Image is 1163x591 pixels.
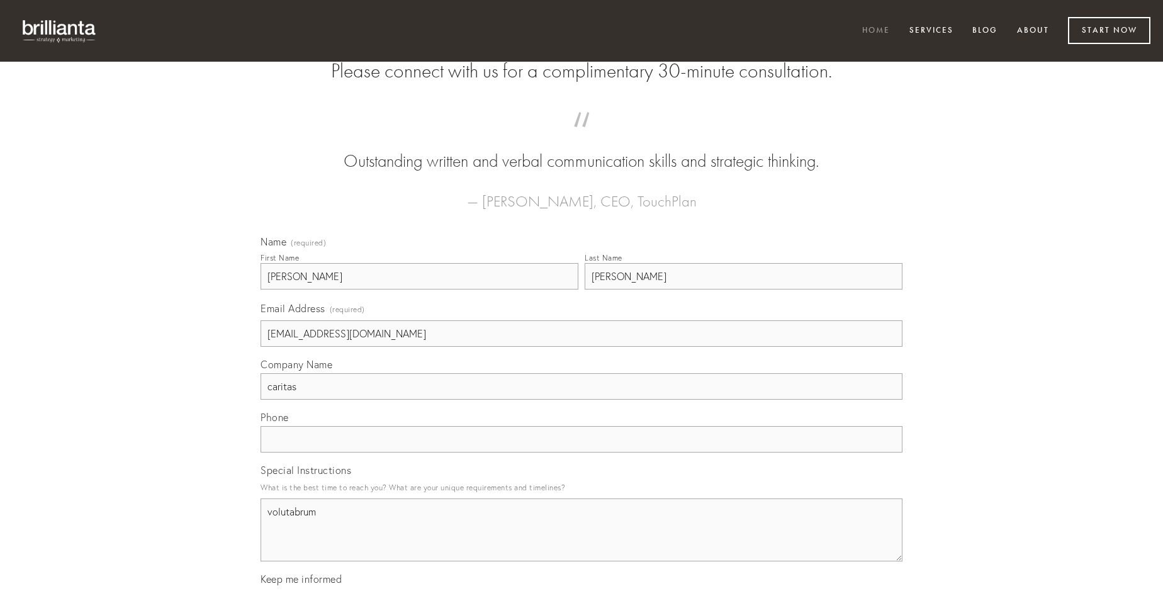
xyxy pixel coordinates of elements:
[585,253,622,262] div: Last Name
[901,21,962,42] a: Services
[261,59,902,83] h2: Please connect with us for a complimentary 30-minute consultation.
[13,13,107,49] img: brillianta - research, strategy, marketing
[261,411,289,424] span: Phone
[854,21,898,42] a: Home
[261,464,351,476] span: Special Instructions
[261,479,902,496] p: What is the best time to reach you? What are your unique requirements and timelines?
[1009,21,1057,42] a: About
[261,235,286,248] span: Name
[261,498,902,561] textarea: volutabrum
[281,125,882,174] blockquote: Outstanding written and verbal communication skills and strategic thinking.
[964,21,1006,42] a: Blog
[291,239,326,247] span: (required)
[281,174,882,214] figcaption: — [PERSON_NAME], CEO, TouchPlan
[330,301,365,318] span: (required)
[1068,17,1150,44] a: Start Now
[261,573,342,585] span: Keep me informed
[261,358,332,371] span: Company Name
[281,125,882,149] span: “
[261,253,299,262] div: First Name
[261,302,325,315] span: Email Address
